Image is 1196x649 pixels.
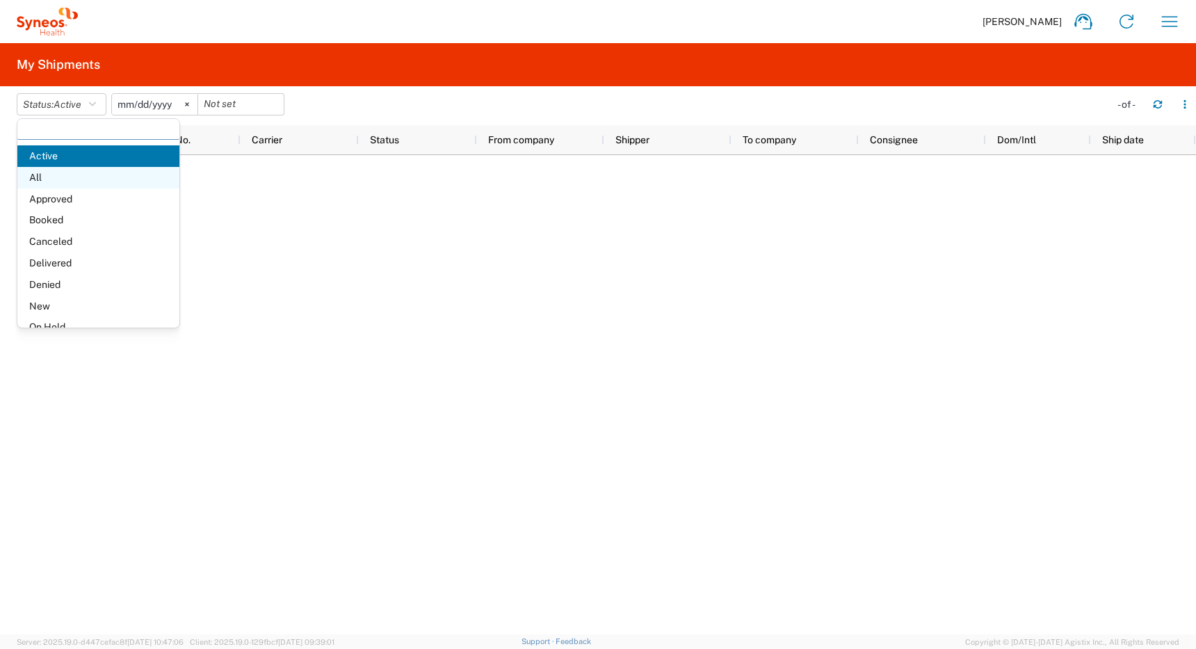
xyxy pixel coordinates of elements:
h2: My Shipments [17,56,100,73]
span: Dom/Intl [997,134,1036,145]
a: Feedback [556,637,591,646]
span: Denied [17,274,179,296]
div: - of - [1117,98,1142,111]
span: Server: 2025.19.0-d447cefac8f [17,638,184,646]
span: Delivered [17,253,179,274]
input: Not set [198,94,284,115]
span: All [17,167,179,189]
span: Copyright © [DATE]-[DATE] Agistix Inc., All Rights Reserved [965,636,1179,648]
span: Active [17,145,179,167]
span: [PERSON_NAME] [983,15,1062,28]
a: Support [522,637,556,646]
span: Active [54,99,81,110]
span: From company [488,134,554,145]
span: On Hold [17,317,179,338]
span: Shipper [615,134,649,145]
span: Canceled [17,231,179,253]
span: [DATE] 09:39:01 [278,638,334,646]
span: Carrier [252,134,282,145]
span: Client: 2025.19.0-129fbcf [190,638,334,646]
input: Not set [112,94,197,115]
span: Ship date [1102,134,1144,145]
span: Consignee [870,134,918,145]
span: Booked [17,209,179,231]
span: New [17,296,179,317]
span: [DATE] 10:47:06 [127,638,184,646]
span: Approved [17,189,179,210]
span: To company [743,134,796,145]
button: Status:Active [17,93,106,115]
span: Status [370,134,399,145]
